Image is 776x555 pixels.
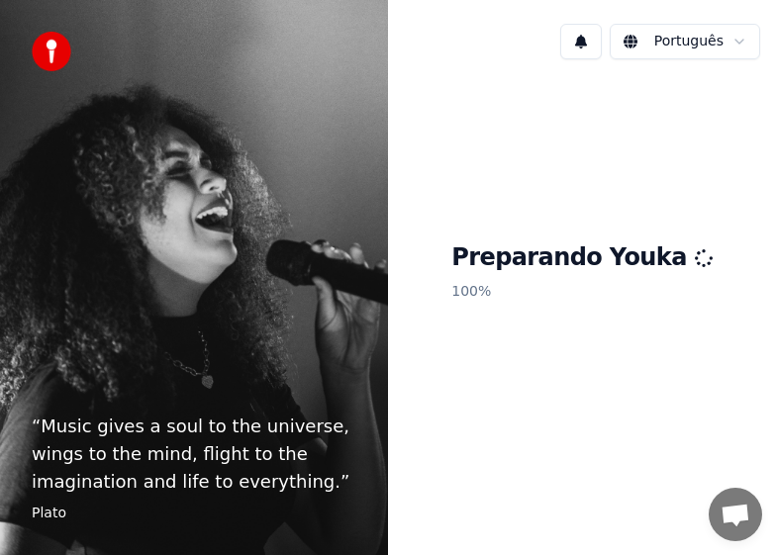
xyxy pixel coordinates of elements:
[32,504,356,523] footer: Plato
[451,274,713,310] p: 100 %
[451,242,713,274] h1: Preparando Youka
[709,488,762,541] a: Bate-papo aberto
[32,32,71,71] img: youka
[32,413,356,496] p: “ Music gives a soul to the universe, wings to the mind, flight to the imagination and life to ev...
